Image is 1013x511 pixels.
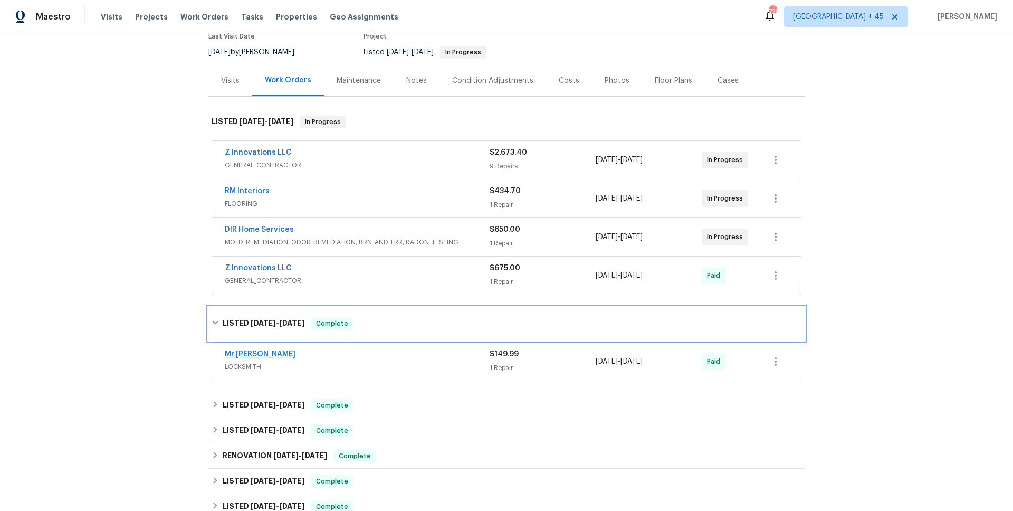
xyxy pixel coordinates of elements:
[312,425,352,436] span: Complete
[273,452,327,459] span: -
[251,319,276,327] span: [DATE]
[208,105,805,139] div: LISTED [DATE]-[DATE]In Progress
[312,476,352,487] span: Complete
[490,363,596,373] div: 1 Repair
[101,12,122,22] span: Visits
[452,75,533,86] div: Condition Adjustments
[273,452,299,459] span: [DATE]
[225,362,490,372] span: LOCKSMITH
[490,238,596,249] div: 1 Repair
[490,226,520,233] span: $650.00
[212,116,293,128] h6: LISTED
[596,272,618,279] span: [DATE]
[490,187,521,195] span: $434.70
[707,356,724,367] span: Paid
[208,393,805,418] div: LISTED [DATE]-[DATE]Complete
[364,49,486,56] span: Listed
[707,193,747,204] span: In Progress
[279,477,304,485] span: [DATE]
[279,503,304,510] span: [DATE]
[276,12,317,22] span: Properties
[596,193,643,204] span: -
[225,198,490,209] span: FLOORING
[655,75,692,86] div: Floor Plans
[406,75,427,86] div: Notes
[223,450,327,462] h6: RENOVATION
[620,233,643,241] span: [DATE]
[412,49,434,56] span: [DATE]
[221,75,240,86] div: Visits
[707,155,747,165] span: In Progress
[933,12,997,22] span: [PERSON_NAME]
[208,33,255,40] span: Last Visit Date
[769,6,776,17] div: 722
[251,319,304,327] span: -
[240,118,293,125] span: -
[225,226,294,233] a: DIR Home Services
[596,195,618,202] span: [DATE]
[225,351,295,358] a: Mr [PERSON_NAME]
[620,358,643,365] span: [DATE]
[596,233,618,241] span: [DATE]
[718,75,739,86] div: Cases
[241,13,263,21] span: Tasks
[387,49,409,56] span: [DATE]
[135,12,168,22] span: Projects
[301,117,345,127] span: In Progress
[223,399,304,412] h6: LISTED
[707,270,724,281] span: Paid
[223,424,304,437] h6: LISTED
[225,276,490,286] span: GENERAL_CONTRACTOR
[596,232,643,242] span: -
[225,160,490,171] span: GENERAL_CONTRACTOR
[490,264,520,272] span: $675.00
[387,49,434,56] span: -
[208,443,805,469] div: RENOVATION [DATE]-[DATE]Complete
[180,12,228,22] span: Work Orders
[279,401,304,409] span: [DATE]
[223,475,304,488] h6: LISTED
[490,351,519,358] span: $149.99
[605,75,629,86] div: Photos
[620,195,643,202] span: [DATE]
[251,401,276,409] span: [DATE]
[596,155,643,165] span: -
[441,49,485,55] span: In Progress
[251,477,304,485] span: -
[240,118,265,125] span: [DATE]
[302,452,327,459] span: [DATE]
[620,156,643,164] span: [DATE]
[490,149,527,156] span: $2,673.40
[596,356,643,367] span: -
[337,75,381,86] div: Maintenance
[490,277,596,287] div: 1 Repair
[279,427,304,434] span: [DATE]
[793,12,884,22] span: [GEOGRAPHIC_DATA] + 45
[251,477,276,485] span: [DATE]
[490,161,596,172] div: 9 Repairs
[364,33,387,40] span: Project
[251,427,276,434] span: [DATE]
[36,12,71,22] span: Maestro
[251,503,276,510] span: [DATE]
[596,358,618,365] span: [DATE]
[208,49,231,56] span: [DATE]
[335,451,375,461] span: Complete
[225,187,270,195] a: RM Interiors
[223,317,304,330] h6: LISTED
[312,400,352,411] span: Complete
[707,232,747,242] span: In Progress
[208,418,805,443] div: LISTED [DATE]-[DATE]Complete
[208,307,805,340] div: LISTED [DATE]-[DATE]Complete
[225,237,490,248] span: MOLD_REMEDIATION, ODOR_REMEDIATION, BRN_AND_LRR, RADON_TESTING
[279,319,304,327] span: [DATE]
[225,264,292,272] a: Z Innovations LLC
[251,401,304,409] span: -
[559,75,579,86] div: Costs
[330,12,398,22] span: Geo Assignments
[490,200,596,210] div: 1 Repair
[596,270,643,281] span: -
[620,272,643,279] span: [DATE]
[596,156,618,164] span: [DATE]
[312,318,352,329] span: Complete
